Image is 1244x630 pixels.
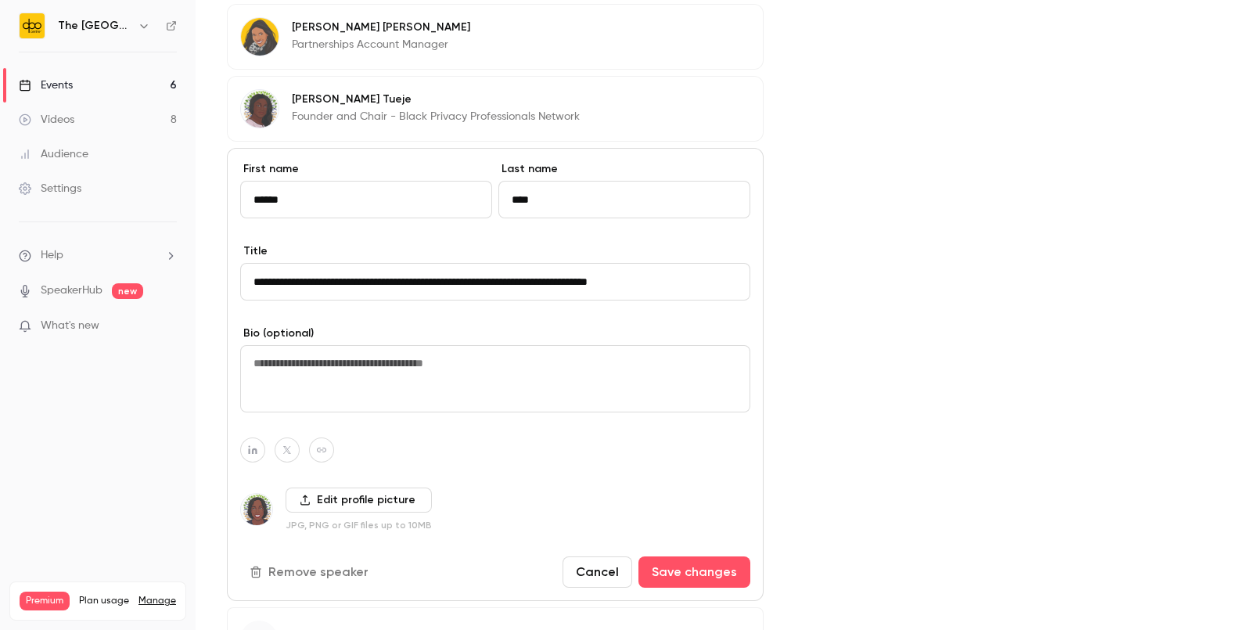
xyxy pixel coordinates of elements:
[292,37,470,52] p: Partnerships Account Manager
[58,18,131,34] h6: The [GEOGRAPHIC_DATA]
[240,161,492,177] label: First name
[227,76,764,142] div: Christina Tueje[PERSON_NAME] TuejeFounder and Chair - Black Privacy Professionals Network
[112,283,143,299] span: new
[227,4,764,70] div: Luz Chavez[PERSON_NAME] [PERSON_NAME]Partnerships Account Manager
[19,247,177,264] li: help-dropdown-opener
[19,77,73,93] div: Events
[286,488,432,513] label: Edit profile picture
[41,318,99,334] span: What's new
[563,556,632,588] button: Cancel
[20,592,70,610] span: Premium
[240,326,750,341] label: Bio (optional)
[498,161,750,177] label: Last name
[19,112,74,128] div: Videos
[41,283,102,299] a: SpeakerHub
[79,595,129,607] span: Plan usage
[138,595,176,607] a: Manage
[241,90,279,128] img: Christina Tueje
[638,556,750,588] button: Save changes
[241,18,279,56] img: Luz Chavez
[240,243,750,259] label: Title
[292,92,580,107] p: [PERSON_NAME] Tueje
[240,556,381,588] button: Remove speaker
[241,494,272,525] img: Gloria Begu
[19,181,81,196] div: Settings
[292,20,470,35] p: [PERSON_NAME] [PERSON_NAME]
[292,109,580,124] p: Founder and Chair - Black Privacy Professionals Network
[20,13,45,38] img: The DPO Centre
[286,519,432,531] p: JPG, PNG or GIF files up to 10MB
[41,247,63,264] span: Help
[19,146,88,162] div: Audience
